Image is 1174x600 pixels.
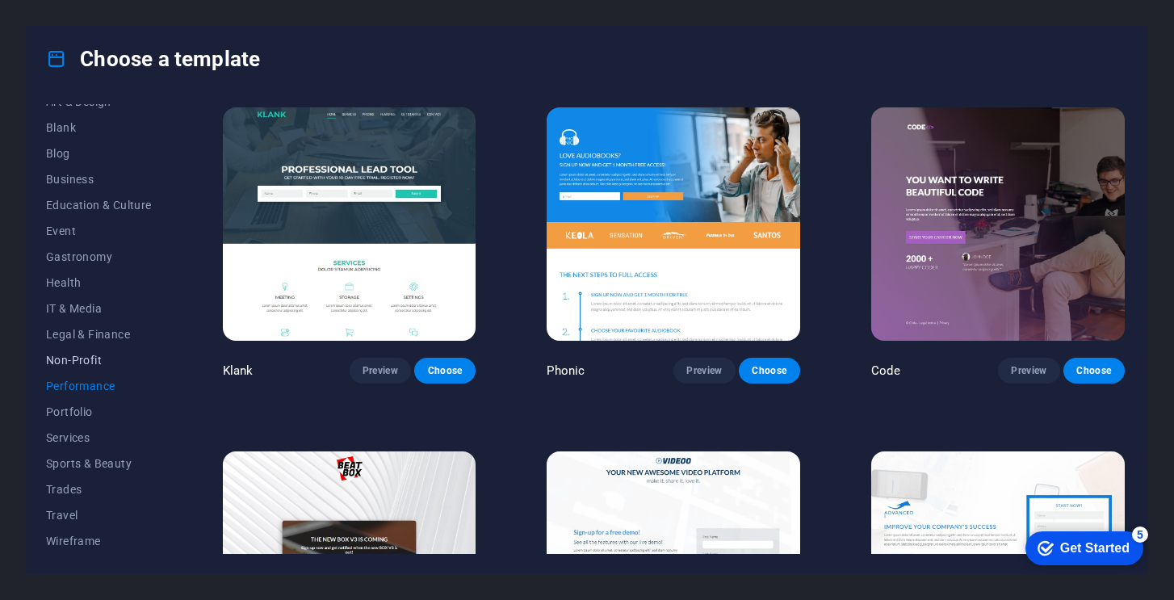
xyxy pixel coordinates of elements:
[686,364,722,377] span: Preview
[871,107,1125,341] img: Code
[46,476,152,502] button: Trades
[46,373,152,399] button: Performance
[46,535,152,548] span: Wireframe
[414,358,476,384] button: Choose
[46,192,152,218] button: Education & Culture
[223,363,254,379] p: Klank
[673,358,735,384] button: Preview
[46,399,152,425] button: Portfolio
[46,46,260,72] h4: Choose a template
[1076,364,1112,377] span: Choose
[46,250,152,263] span: Gastronomy
[46,328,152,341] span: Legal & Finance
[46,218,152,244] button: Event
[46,224,152,237] span: Event
[46,509,152,522] span: Travel
[46,166,152,192] button: Business
[46,483,152,496] span: Trades
[871,363,900,379] p: Code
[350,358,411,384] button: Preview
[363,364,398,377] span: Preview
[46,173,152,186] span: Business
[46,121,152,134] span: Blank
[46,425,152,451] button: Services
[998,358,1059,384] button: Preview
[223,107,476,341] img: Klank
[46,405,152,418] span: Portfolio
[739,358,800,384] button: Choose
[46,347,152,373] button: Non-Profit
[46,244,152,270] button: Gastronomy
[46,451,152,476] button: Sports & Beauty
[46,115,152,141] button: Blank
[46,457,152,470] span: Sports & Beauty
[46,199,152,212] span: Education & Culture
[46,431,152,444] span: Services
[13,8,131,42] div: Get Started 5 items remaining, 0% complete
[46,147,152,160] span: Blog
[547,107,800,341] img: Phonic
[48,18,117,32] div: Get Started
[46,141,152,166] button: Blog
[752,364,787,377] span: Choose
[46,321,152,347] button: Legal & Finance
[46,270,152,296] button: Health
[46,502,152,528] button: Travel
[1011,364,1046,377] span: Preview
[119,3,136,19] div: 5
[46,528,152,554] button: Wireframe
[46,380,152,392] span: Performance
[46,302,152,315] span: IT & Media
[46,354,152,367] span: Non-Profit
[547,363,585,379] p: Phonic
[1063,358,1125,384] button: Choose
[46,296,152,321] button: IT & Media
[427,364,463,377] span: Choose
[46,276,152,289] span: Health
